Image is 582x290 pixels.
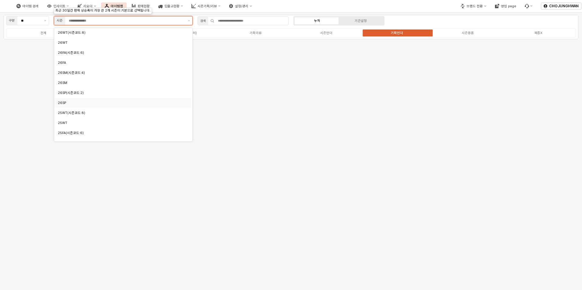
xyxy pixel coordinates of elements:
[58,101,184,105] div: 26SP
[501,4,516,8] div: 영업 page
[433,30,503,36] label: 시즌용품
[101,2,127,10] div: 아이템맵
[225,2,255,10] div: 설정/관리
[8,30,79,36] label: 전체
[58,71,184,75] div: 26SM(시즌코드:4)
[250,31,262,35] div: 기획의류
[220,30,291,36] label: 기획의류
[355,19,367,23] div: 기간설정
[339,18,383,23] label: 기간설정
[291,30,362,36] label: 시즌언더
[362,30,432,36] label: 기획언더
[42,16,49,25] button: 제안 사항 표시
[9,18,15,23] div: 구분
[128,2,153,10] div: 판매현황
[164,4,180,8] div: 입출고현황
[467,4,483,8] div: 브랜드 전환
[200,18,206,23] div: 검색
[235,4,248,8] div: 설정/관리
[54,28,192,142] div: Select an option
[74,2,100,10] div: 리오더
[58,121,184,125] div: 25WT
[40,31,47,35] div: 전체
[58,81,184,85] div: 26SM
[58,50,184,55] div: 26FA(시즌코드:6)
[188,2,224,10] div: 시즌기획/리뷰
[534,31,542,35] div: 복종X
[58,91,184,95] div: 26SP(시즌코드:2)
[13,2,42,10] div: 아이템 검색
[503,30,574,36] label: 복종X
[58,131,184,135] div: 25FA(시즌코드:6)
[58,40,184,45] div: 26WT
[138,4,150,8] div: 판매현황
[462,31,474,35] div: 시즌용품
[457,2,490,10] div: 브랜드 전환
[521,2,536,10] div: 버그 제보 및 기능 개선 요청
[320,31,332,35] div: 시즌언더
[185,16,192,25] button: 제안 사항 표시
[198,4,217,8] div: 시즌기획/리뷰
[44,2,72,10] div: 인사이트
[23,4,39,8] div: 아이템 검색
[83,4,93,8] div: 리오더
[58,111,184,115] div: 25WT(시즌코드:8)
[491,2,520,10] div: 영업 page
[155,2,187,10] div: 입출고현황
[314,19,320,23] div: 누적
[53,4,65,8] div: 인사이트
[58,60,184,65] div: 26FA
[57,18,63,23] div: 시즌
[549,4,579,9] p: CHOJUNGHWAN
[391,31,403,35] div: 기획언더
[58,141,184,145] div: 25FA
[111,4,123,8] div: 아이템맵
[296,18,339,23] label: 누적
[58,30,184,35] div: 26WT(시즌코드:8)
